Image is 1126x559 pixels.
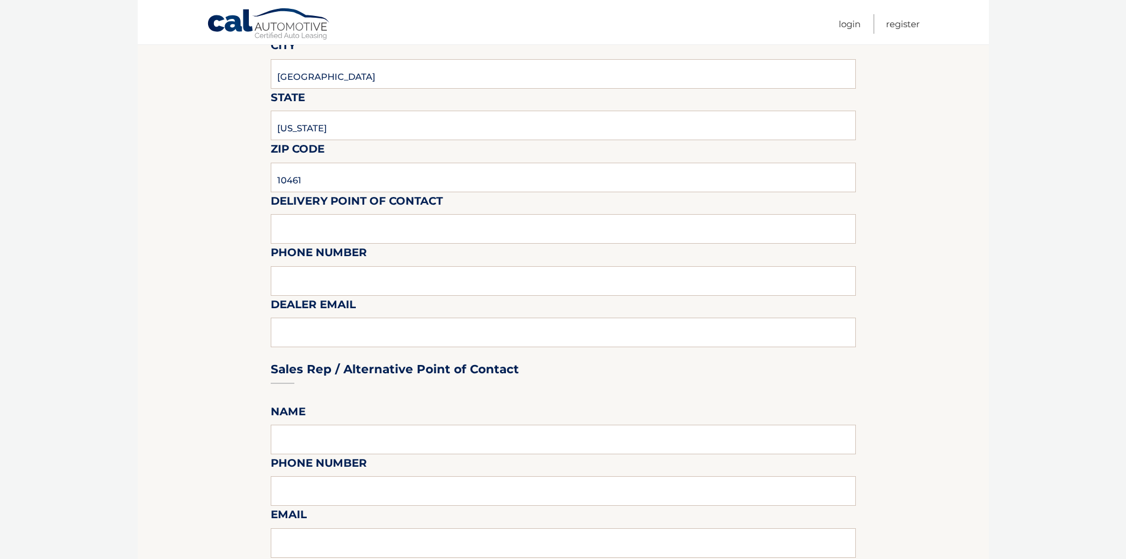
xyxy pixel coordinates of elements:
[271,296,356,318] label: Dealer Email
[271,244,367,266] label: Phone Number
[271,506,307,528] label: Email
[271,362,519,377] h3: Sales Rep / Alternative Point of Contact
[271,403,306,425] label: Name
[271,140,325,162] label: Zip Code
[839,14,861,34] a: Login
[271,192,443,214] label: Delivery Point of Contact
[271,454,367,476] label: Phone Number
[886,14,920,34] a: Register
[271,37,296,59] label: City
[207,8,331,42] a: Cal Automotive
[271,89,305,111] label: State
